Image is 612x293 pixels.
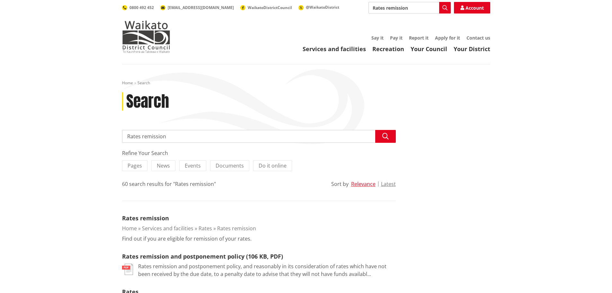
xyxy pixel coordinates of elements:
[368,2,451,14] input: Search input
[122,130,396,143] input: Search input
[122,5,154,10] a: 0800 492 452
[303,45,366,53] a: Services and facilities
[122,149,396,157] div: Refine Your Search
[411,45,447,53] a: Your Council
[435,35,460,41] a: Apply for it
[371,35,384,41] a: Say it
[157,162,170,169] span: News
[122,80,133,86] a: Home
[122,235,252,243] p: Find out if you are eligible for remission of your rates.
[138,262,396,278] p: Rates remission and postponement policy, and reasonably in its consideration of rates which have ...
[216,162,244,169] span: Documents
[168,5,234,10] span: [EMAIL_ADDRESS][DOMAIN_NAME]
[129,5,154,10] span: 0800 492 452
[185,162,201,169] span: Events
[122,214,169,222] a: Rates remission
[240,5,292,10] a: WaikatoDistrictCouncil
[128,162,142,169] span: Pages
[351,181,376,187] button: Relevance
[331,180,349,188] div: Sort by
[217,225,256,232] a: Rates remission
[381,181,396,187] button: Latest
[122,252,283,260] a: Rates remission and postponement policy (106 KB, PDF)
[306,5,339,10] span: @WaikatoDistrict
[454,2,490,14] a: Account
[142,225,193,232] a: Services and facilities
[466,35,490,41] a: Contact us
[454,45,490,53] a: Your District
[259,162,287,169] span: Do it online
[122,225,137,232] a: Home
[160,5,234,10] a: [EMAIL_ADDRESS][DOMAIN_NAME]
[122,21,170,53] img: Waikato District Council - Te Kaunihera aa Takiwaa o Waikato
[137,80,150,86] span: Search
[248,5,292,10] span: WaikatoDistrictCouncil
[126,92,169,111] h1: Search
[390,35,403,41] a: Pay it
[409,35,429,41] a: Report it
[122,80,490,86] nav: breadcrumb
[122,180,216,188] div: 60 search results for "Rates remission"
[298,5,339,10] a: @WaikatoDistrict
[199,225,212,232] a: Rates
[372,45,404,53] a: Recreation
[122,264,133,275] img: document-pdf.svg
